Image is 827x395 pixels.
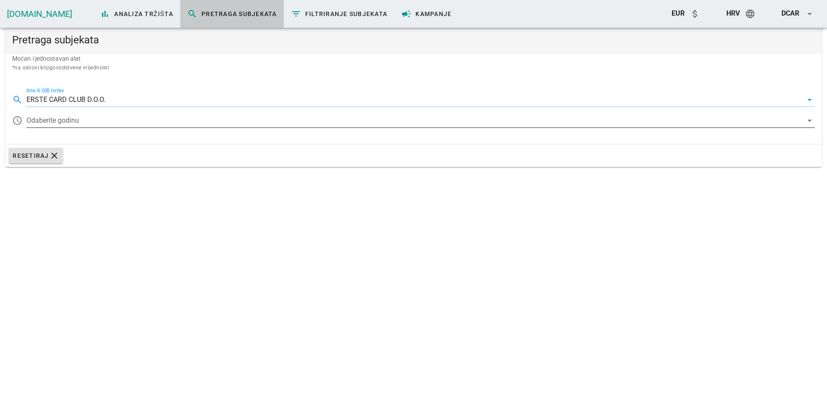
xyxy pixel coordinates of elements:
[804,115,815,126] i: arrow_drop_down
[12,63,815,72] div: *na osnovi knjigovodstvene vrijednosti
[9,148,63,163] button: Resetiraj
[672,9,685,17] span: EUR
[726,9,740,17] span: hrv
[5,26,822,54] div: Pretraga subjekata
[804,9,815,19] i: arrow_drop_down
[804,95,815,105] i: arrow_drop_down
[12,115,23,126] i: access_time
[26,114,815,127] div: Odaberite godinu
[49,150,59,161] i: clear
[291,9,388,19] span: Filtriranje subjekata
[26,93,803,107] input: Počnite upisivati za pretragu
[100,9,110,19] i: bar_chart
[12,95,23,105] i: search
[745,9,755,19] i: language
[26,88,64,94] label: Ime ili OIB tvrtke
[12,150,59,161] span: Resetiraj
[187,9,198,19] i: search
[100,9,173,19] span: Analiza tržišta
[291,9,301,19] i: filter_list
[401,9,412,19] i: campaign
[401,9,451,19] span: Kampanje
[5,54,822,79] div: Moćan i jednostavan alat
[7,9,72,19] a: [DOMAIN_NAME]
[781,9,799,17] span: dcar
[690,9,700,19] i: attach_money
[187,9,277,19] span: Pretraga subjekata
